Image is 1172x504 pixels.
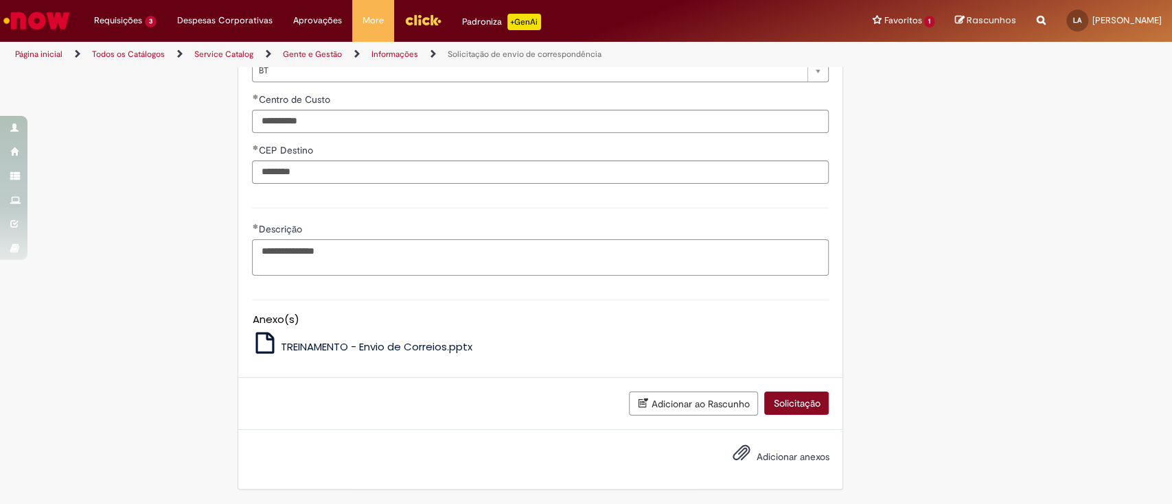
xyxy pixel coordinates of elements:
span: [PERSON_NAME] [1092,14,1162,26]
a: Service Catalog [194,49,253,60]
input: Centro de Custo [252,110,829,133]
span: Aprovações [293,14,342,27]
img: click_logo_yellow_360x200.png [404,10,441,30]
span: Rascunhos [967,14,1016,27]
a: TREINAMENTO - Envio de Correios.pptx [252,339,472,354]
a: Todos os Catálogos [92,49,165,60]
a: Gente e Gestão [283,49,342,60]
button: Solicitação [764,392,829,415]
h5: Anexo(s) [252,314,829,326]
a: Informações [371,49,418,60]
span: TREINAMENTO - Envio de Correios.pptx [281,339,472,354]
img: ServiceNow [1,7,72,34]
span: 1 [924,16,934,27]
textarea: Descrição [252,239,829,276]
span: More [363,14,384,27]
span: Centro de Custo [258,93,332,106]
p: +GenAi [507,14,541,30]
span: Descrição [258,223,304,235]
span: Adicionar anexos [756,451,829,463]
span: 3 [145,16,157,27]
span: Favoritos [884,14,921,27]
span: Obrigatório Preenchido [252,224,258,229]
a: Rascunhos [955,14,1016,27]
span: Requisições [94,14,142,27]
a: Página inicial [15,49,62,60]
span: LA [1073,16,1081,25]
span: BT [258,60,801,82]
button: Adicionar anexos [728,440,753,472]
a: Solicitação de envio de correspondência [448,49,601,60]
span: Obrigatório Preenchido [252,94,258,99]
span: CEP Destino [258,144,315,156]
div: Padroniza [462,14,541,30]
span: Obrigatório Preenchido [252,145,258,150]
input: CEP Destino [252,160,829,184]
button: Adicionar ao Rascunho [629,392,758,416]
ul: Trilhas de página [10,42,771,67]
span: Despesas Corporativas [177,14,273,27]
